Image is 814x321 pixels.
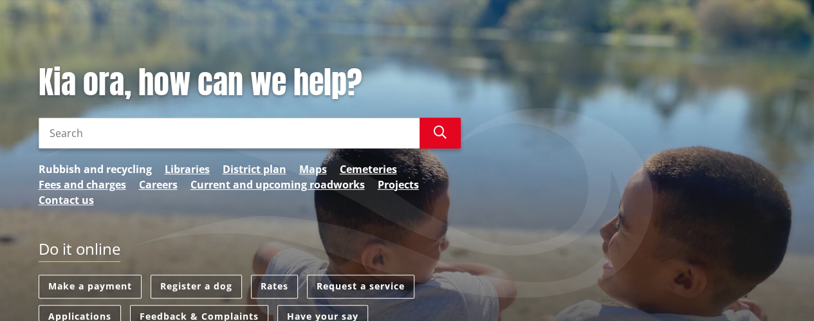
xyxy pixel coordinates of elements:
a: Make a payment [39,275,142,298]
a: Rubbish and recycling [39,161,152,177]
a: Careers [139,177,178,192]
input: Search input [39,118,420,149]
a: Current and upcoming roadworks [190,177,365,192]
a: Register a dog [151,275,242,298]
h1: Kia ora, how can we help? [39,64,461,102]
a: Rates [251,275,298,298]
h2: Do it online [39,240,120,262]
a: Cemeteries [340,161,397,177]
a: Fees and charges [39,177,126,192]
a: District plan [223,161,286,177]
a: Contact us [39,192,94,208]
a: Projects [378,177,419,192]
a: Maps [299,161,327,177]
a: Request a service [307,275,414,298]
a: Libraries [165,161,210,177]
